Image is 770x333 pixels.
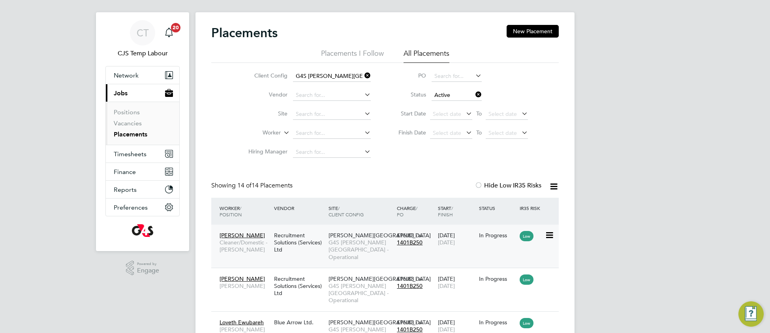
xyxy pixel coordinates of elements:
[220,326,270,333] span: [PERSON_NAME]
[397,319,414,326] span: £16.88
[436,271,477,293] div: [DATE]
[126,261,160,276] a: Powered byEngage
[432,71,482,82] input: Search for...
[518,201,545,215] div: IR35 Risk
[237,182,252,189] span: 14 of
[96,12,189,251] nav: Main navigation
[242,110,287,117] label: Site
[520,274,533,285] span: Low
[237,182,293,189] span: 14 Placements
[475,182,541,189] label: Hide Low IR35 Risks
[106,102,179,145] div: Jobs
[218,314,559,321] a: Loveth Ewubareh[PERSON_NAME]Blue Arrow Ltd.[PERSON_NAME][GEOGRAPHIC_DATA]G4S [PERSON_NAME][GEOGRA...
[433,110,461,117] span: Select date
[397,282,423,289] span: 1401B250
[432,90,482,101] input: Select one
[114,89,128,97] span: Jobs
[520,231,533,241] span: Low
[114,119,142,127] a: Vacancies
[218,271,559,278] a: [PERSON_NAME][PERSON_NAME]Recruitment Solutions (Services) Ltd[PERSON_NAME][GEOGRAPHIC_DATA]G4S [...
[220,239,270,253] span: Cleaner/Domestic - [PERSON_NAME]
[397,326,423,333] span: 1401B250
[474,127,484,138] span: To
[235,129,281,137] label: Worker
[329,232,431,239] span: [PERSON_NAME][GEOGRAPHIC_DATA]
[479,319,516,326] div: In Progress
[293,71,371,82] input: Search for...
[114,72,139,79] span: Network
[220,275,265,282] span: [PERSON_NAME]
[106,66,179,84] button: Network
[416,320,423,325] span: / hr
[433,129,461,136] span: Select date
[488,110,517,117] span: Select date
[114,108,140,116] a: Positions
[397,239,423,246] span: 1401B250
[436,228,477,250] div: [DATE]
[391,110,426,117] label: Start Date
[391,129,426,136] label: Finish Date
[293,147,371,158] input: Search for...
[438,205,453,218] span: / Finish
[272,201,327,215] div: Vendor
[105,224,180,237] a: Go to home page
[321,49,384,63] li: Placements I Follow
[106,145,179,163] button: Timesheets
[479,275,516,282] div: In Progress
[520,318,533,328] span: Low
[416,233,423,238] span: / hr
[106,163,179,180] button: Finance
[114,204,148,211] span: Preferences
[293,128,371,139] input: Search for...
[211,25,278,41] h2: Placements
[397,205,417,218] span: / PO
[391,91,426,98] label: Status
[329,319,431,326] span: [PERSON_NAME][GEOGRAPHIC_DATA]
[106,199,179,216] button: Preferences
[272,271,327,301] div: Recruitment Solutions (Services) Ltd
[329,275,431,282] span: [PERSON_NAME][GEOGRAPHIC_DATA]
[242,72,287,79] label: Client Config
[395,201,436,221] div: Charge
[397,275,414,282] span: £16.88
[397,232,414,239] span: £16.88
[137,261,159,267] span: Powered by
[220,282,270,289] span: [PERSON_NAME]
[391,72,426,79] label: PO
[329,205,364,218] span: / Client Config
[329,239,393,261] span: G4S [PERSON_NAME][GEOGRAPHIC_DATA] - Operational
[327,201,395,221] div: Site
[137,28,149,38] span: CT
[436,201,477,221] div: Start
[329,282,393,304] span: G4S [PERSON_NAME][GEOGRAPHIC_DATA] - Operational
[507,25,559,38] button: New Placement
[438,282,455,289] span: [DATE]
[171,23,180,32] span: 20
[137,267,159,274] span: Engage
[114,168,136,176] span: Finance
[211,182,294,190] div: Showing
[132,224,153,237] img: g4s-logo-retina.png
[114,186,137,193] span: Reports
[438,239,455,246] span: [DATE]
[272,228,327,257] div: Recruitment Solutions (Services) Ltd
[404,49,449,63] li: All Placements
[218,201,272,221] div: Worker
[477,201,518,215] div: Status
[416,276,423,282] span: / hr
[293,109,371,120] input: Search for...
[738,301,764,327] button: Engage Resource Center
[293,90,371,101] input: Search for...
[272,315,327,330] div: Blue Arrow Ltd.
[220,205,242,218] span: / Position
[242,148,287,155] label: Hiring Manager
[105,20,180,58] a: CTCJS Temp Labour
[218,227,559,234] a: [PERSON_NAME]Cleaner/Domestic - [PERSON_NAME]Recruitment Solutions (Services) Ltd[PERSON_NAME][GE...
[114,150,146,158] span: Timesheets
[106,84,179,102] button: Jobs
[474,108,484,119] span: To
[105,49,180,58] span: CJS Temp Labour
[114,131,147,138] a: Placements
[438,326,455,333] span: [DATE]
[220,319,264,326] span: Loveth Ewubareh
